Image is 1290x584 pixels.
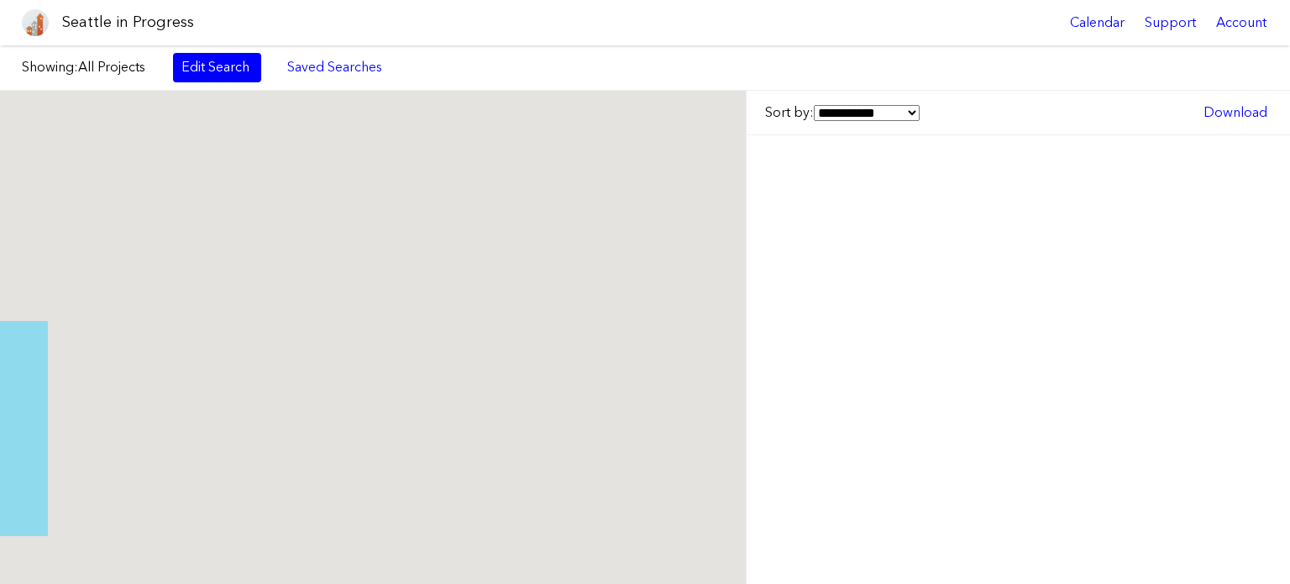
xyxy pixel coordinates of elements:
[1195,98,1276,127] a: Download
[814,105,920,121] select: Sort by:
[62,12,194,33] h1: Seattle in Progress
[765,103,920,122] label: Sort by:
[22,58,156,76] label: Showing:
[173,53,261,82] a: Edit Search
[78,59,145,75] span: All Projects
[278,53,391,82] a: Saved Searches
[22,9,49,36] img: favicon-96x96.png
